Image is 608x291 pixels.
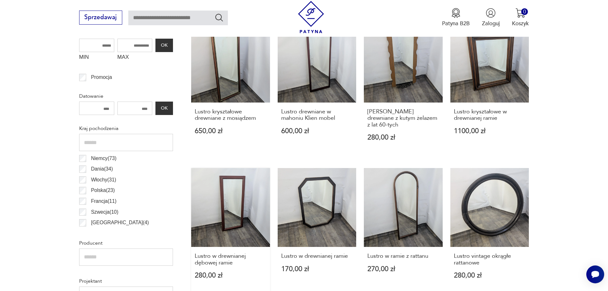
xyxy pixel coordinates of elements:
[79,15,122,20] a: Sprzedawaj
[515,8,525,18] img: Ikona koszyka
[367,134,439,141] p: 280,00 zł
[155,102,173,115] button: OK
[79,239,173,247] p: Producent
[91,176,116,184] p: Włochy ( 31 )
[367,109,439,128] h3: [PERSON_NAME] drewniane z kutym żelazem z lat 60-tych
[367,253,439,259] h3: Lustro w ramie z rattanu
[486,8,496,18] img: Ikonka użytkownika
[442,8,470,27] a: Ikona medaluPatyna B2B
[195,109,266,122] h3: Lustro kryształowe drewniane z mosiądzem
[454,109,526,122] h3: Lustro kryształowe w drewnianej ramie
[195,128,266,134] p: 650,00 zł
[451,8,461,18] img: Ikona medalu
[91,208,118,216] p: Szwecja ( 10 )
[281,109,353,122] h3: Lustro drewniane w mahoniu Klien mobel
[79,52,114,64] label: MIN
[91,154,116,163] p: Niemcy ( 73 )
[454,253,526,266] h3: Lustro vintage okrągłe rattanowe
[454,272,526,279] p: 280,00 zł
[450,24,529,156] a: Lustro kryształowe w drewnianej ramieLustro kryształowe w drewnianej ramie1100,00 zł
[91,186,115,195] p: Polska ( 23 )
[155,39,173,52] button: OK
[281,253,353,259] h3: Lustro w drewnianej ramie
[482,8,500,27] button: Zaloguj
[195,253,266,266] h3: Lustro w drewnianej dębowej ramie
[512,8,529,27] button: 0Koszyk
[79,277,173,285] p: Projektant
[79,124,173,133] p: Kraj pochodzenia
[91,218,149,227] p: [GEOGRAPHIC_DATA] ( 4 )
[482,20,500,27] p: Zaloguj
[79,11,122,25] button: Sprzedawaj
[191,24,270,156] a: Lustro kryształowe drewniane z mosiądzemLustro kryształowe drewniane z mosiądzem650,00 zł
[117,52,153,64] label: MAX
[91,165,113,173] p: Dania ( 34 )
[278,24,357,156] a: Lustro drewniane w mahoniu Klien mobelLustro drewniane w mahoniu Klien mobel600,00 zł
[442,20,470,27] p: Patyna B2B
[364,24,443,156] a: Lustro drewniane z kutym żelazem z lat 60-tych[PERSON_NAME] drewniane z kutym żelazem z lat 60-ty...
[586,265,604,283] iframe: Smartsupp widget button
[442,8,470,27] button: Patyna B2B
[91,197,116,205] p: Francja ( 11 )
[454,128,526,134] p: 1100,00 zł
[91,229,119,238] p: Hiszpania ( 3 )
[214,13,224,22] button: Szukaj
[91,73,112,81] p: Promocja
[79,92,173,100] p: Datowanie
[521,8,528,15] div: 0
[367,266,439,272] p: 270,00 zł
[281,266,353,272] p: 170,00 zł
[281,128,353,134] p: 600,00 zł
[295,1,327,33] img: Patyna - sklep z meblami i dekoracjami vintage
[512,20,529,27] p: Koszyk
[195,272,266,279] p: 280,00 zł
